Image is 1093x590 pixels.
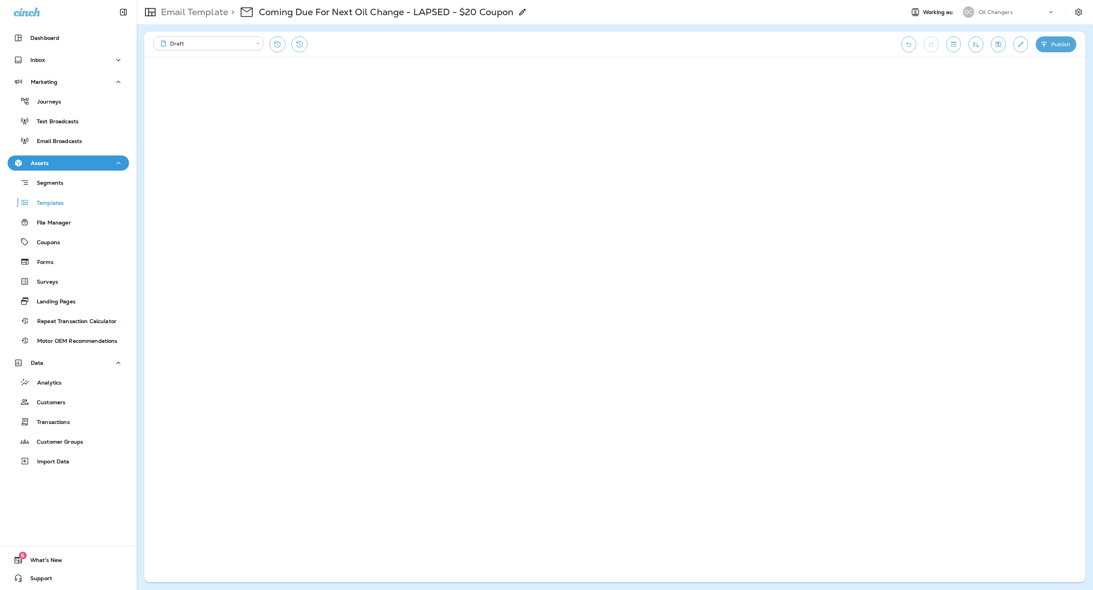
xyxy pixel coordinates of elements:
[291,36,307,52] button: View Changelog
[19,552,27,559] span: 6
[8,394,129,410] button: Customers
[991,36,1006,52] button: Save
[8,333,129,348] button: Motor OEM Recommendations
[8,293,129,309] button: Landing Pages
[30,35,59,41] p: Dashboard
[923,9,955,16] span: Working as:
[30,338,118,345] p: Motor OEM Recommendations
[228,6,235,18] p: >
[8,552,129,568] button: 6What's New
[29,118,79,126] p: Text Broadcasts
[30,380,61,387] p: Analytics
[8,234,129,250] button: Coupons
[31,360,44,366] p: Data
[31,79,57,85] p: Marketing
[8,355,129,370] button: Data
[946,36,961,52] button: Toggle preview
[29,239,60,246] p: Coupons
[259,6,513,18] p: Coming Due For Next Oil Change - LAPSED - $20 Coupon
[29,279,58,286] p: Surveys
[29,399,65,406] p: Customers
[113,5,134,20] button: Collapse Sidebar
[8,453,129,469] button: Import Data
[158,6,228,18] p: Email Template
[963,6,974,18] div: OC
[23,557,62,566] span: What's New
[8,273,129,289] button: Surveys
[29,439,83,446] p: Customer Groups
[8,414,129,430] button: Transactions
[30,458,69,466] p: Import Data
[8,313,129,329] button: Repeat Transaction Calculator
[159,40,251,47] div: Draft
[30,318,117,325] p: Repeat Transaction Calculator
[29,220,71,227] p: File Manager
[8,214,129,230] button: File Manager
[29,200,64,207] p: Templates
[8,113,129,129] button: Text Broadcasts
[8,74,129,89] button: Marketing
[8,133,129,149] button: Email Broadcasts
[29,138,82,145] p: Email Broadcasts
[8,52,129,67] button: Inbox
[969,36,983,52] button: Send test email
[1036,36,1076,52] button: Publish
[8,571,129,586] button: Support
[8,174,129,191] button: Segments
[23,575,52,584] span: Support
[30,99,61,106] p: Journeys
[29,298,76,306] p: Landing Pages
[8,433,129,449] button: Customer Groups
[8,254,129,270] button: Forms
[29,180,63,187] p: Segments
[29,419,70,426] p: Transactions
[8,155,129,171] button: Assets
[979,9,1013,15] p: Oil Changers
[269,36,285,52] button: Restore from previous version
[1072,5,1085,19] button: Settings
[8,30,129,46] button: Dashboard
[30,259,54,266] p: Forms
[901,36,916,52] button: Undo
[8,93,129,109] button: Journeys
[30,57,45,63] p: Inbox
[31,160,49,166] p: Assets
[8,374,129,390] button: Analytics
[8,195,129,210] button: Templates
[1013,36,1028,52] button: Edit details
